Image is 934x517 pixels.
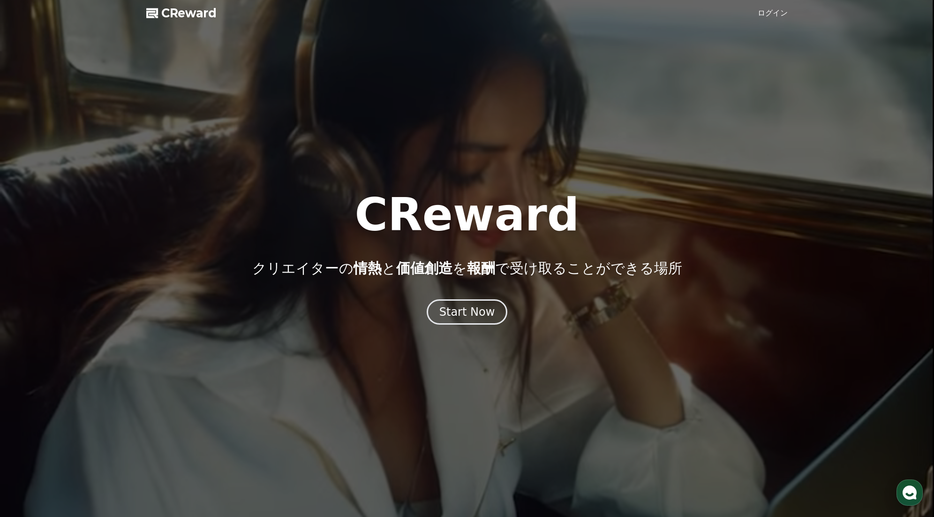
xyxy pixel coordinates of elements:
h1: CReward [354,192,579,237]
div: Start Now [439,304,495,319]
span: 情熱 [354,260,382,276]
button: Start Now [427,299,508,325]
a: Home [3,297,62,321]
span: 価値創造 [396,260,452,276]
a: Settings [121,297,180,321]
a: Start Now [427,309,508,318]
a: Messages [62,297,121,321]
span: 報酬 [467,260,495,276]
a: ログイン [758,8,788,19]
span: Settings [139,312,162,319]
a: CReward [146,6,217,21]
span: Messages [78,312,105,319]
span: Home [24,312,40,319]
p: クリエイターの と を で受け取ることができる場所 [252,260,682,277]
span: CReward [161,6,217,21]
